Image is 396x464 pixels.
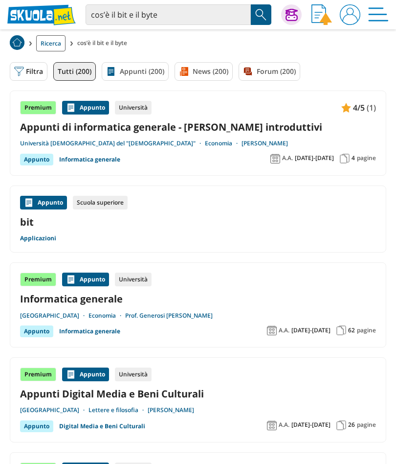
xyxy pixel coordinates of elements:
[357,154,376,162] span: pagine
[20,387,376,400] a: Appunti Digital Media e Beni Culturali
[88,406,148,414] a: Lettere e filosofia
[20,139,205,147] a: Università [DEMOGRAPHIC_DATA] del "[DEMOGRAPHIC_DATA]"
[341,103,351,113] img: Appunti contenuto
[340,154,350,163] img: Pagine
[59,154,120,165] a: Informatica generale
[336,325,346,335] img: Pagine
[295,154,334,162] span: [DATE]-[DATE]
[20,120,376,134] a: Appunti di informatica generale - [PERSON_NAME] introduttivi
[66,103,76,113] img: Appunti contenuto
[20,154,53,165] div: Appunto
[62,273,109,286] div: Appunto
[243,67,253,76] img: Forum filtro contenuto
[353,101,365,114] span: 4/5
[59,325,120,337] a: Informatica generale
[20,234,56,242] a: Applicazioni
[254,7,268,22] img: Cerca appunti, riassunti o versioni
[20,292,376,305] a: Informatica generale
[53,62,96,81] a: Tutti (200)
[115,101,152,115] div: Università
[102,62,169,81] a: Appunti (200)
[115,368,152,381] div: Università
[66,275,76,284] img: Appunti contenuto
[336,420,346,430] img: Pagine
[20,273,56,286] div: Premium
[20,196,67,209] div: Appunto
[348,326,355,334] span: 62
[24,198,34,208] img: Appunti contenuto
[239,62,300,81] a: Forum (200)
[340,4,360,25] img: User avatar
[106,67,116,76] img: Appunti filtro contenuto
[10,35,24,50] img: Home
[267,325,277,335] img: Anno accademico
[20,420,53,432] div: Appunto
[59,420,145,432] a: Digital Media e Beni Culturali
[291,421,330,429] span: [DATE]-[DATE]
[348,421,355,429] span: 26
[125,312,213,320] a: Prof. Generosi [PERSON_NAME]
[66,370,76,379] img: Appunti contenuto
[242,139,288,147] a: [PERSON_NAME]
[205,139,242,147] a: Economia
[10,35,24,51] a: Home
[73,196,128,209] div: Scuola superiore
[77,35,131,51] span: cos’è il bit e il byte
[20,325,53,337] div: Appunto
[62,101,109,115] div: Appunto
[20,368,56,381] div: Premium
[291,326,330,334] span: [DATE]-[DATE]
[148,406,194,414] a: [PERSON_NAME]
[311,4,332,25] img: Invia appunto
[267,420,277,430] img: Anno accademico
[367,101,376,114] span: (1)
[86,4,251,25] input: Cerca appunti, riassunti o versioni
[357,421,376,429] span: pagine
[175,62,233,81] a: News (200)
[282,154,293,162] span: A.A.
[270,154,280,163] img: Anno accademico
[279,326,289,334] span: A.A.
[357,326,376,334] span: pagine
[10,62,47,81] button: Filtra
[20,406,88,414] a: [GEOGRAPHIC_DATA]
[286,9,298,21] img: Chiedi Tutor AI
[368,4,389,25] img: Menù
[36,35,66,51] a: Ricerca
[251,4,271,25] button: Search Button
[88,312,125,320] a: Economia
[115,273,152,286] div: Università
[20,312,88,320] a: [GEOGRAPHIC_DATA]
[20,101,56,115] div: Premium
[62,368,109,381] div: Appunto
[20,215,376,229] a: bit
[14,67,24,76] img: Filtra filtri mobile
[352,154,355,162] span: 4
[179,67,189,76] img: News filtro contenuto
[279,421,289,429] span: A.A.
